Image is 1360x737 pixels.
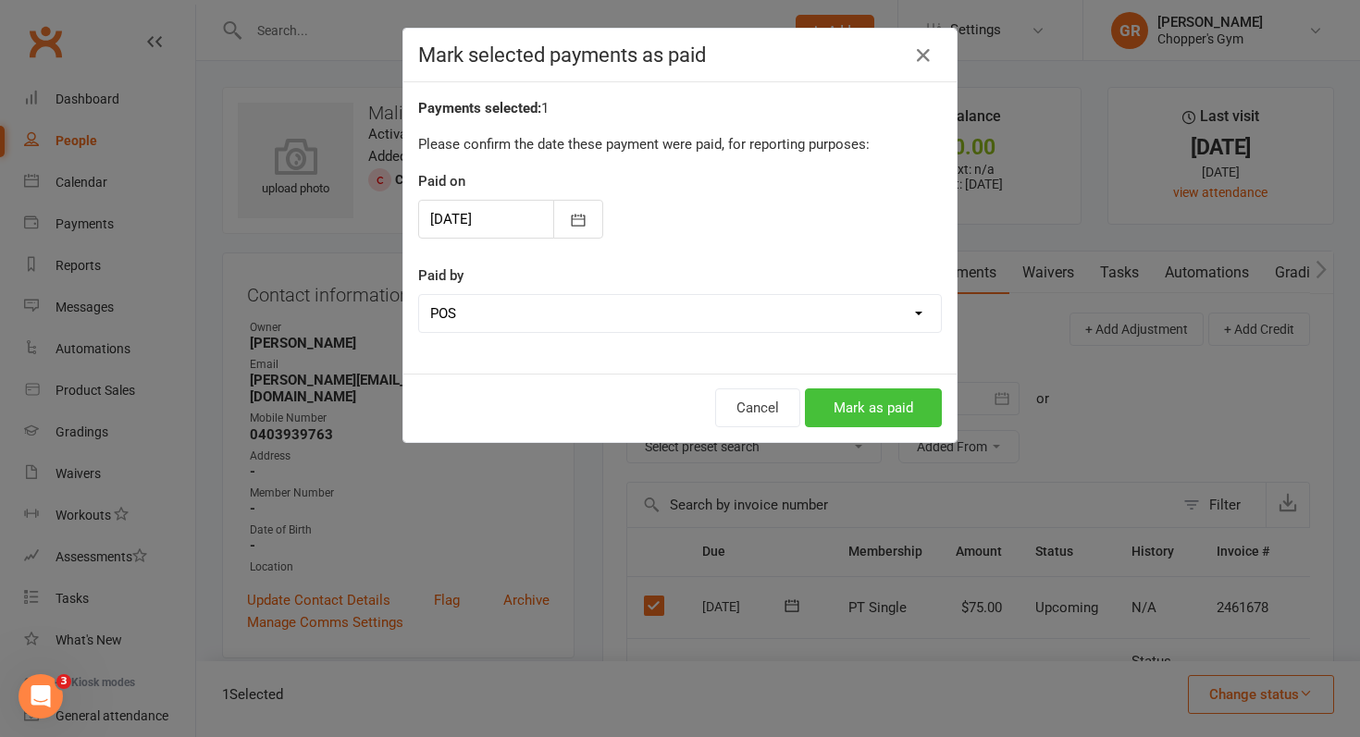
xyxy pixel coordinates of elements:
[418,264,464,287] label: Paid by
[418,97,942,119] div: 1
[909,41,938,70] button: Close
[418,133,942,155] p: Please confirm the date these payment were paid, for reporting purposes:
[418,43,942,67] h4: Mark selected payments as paid
[418,170,465,192] label: Paid on
[805,388,942,427] button: Mark as paid
[56,674,71,689] span: 3
[715,388,800,427] button: Cancel
[418,100,541,117] strong: Payments selected:
[19,674,63,719] iframe: Intercom live chat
